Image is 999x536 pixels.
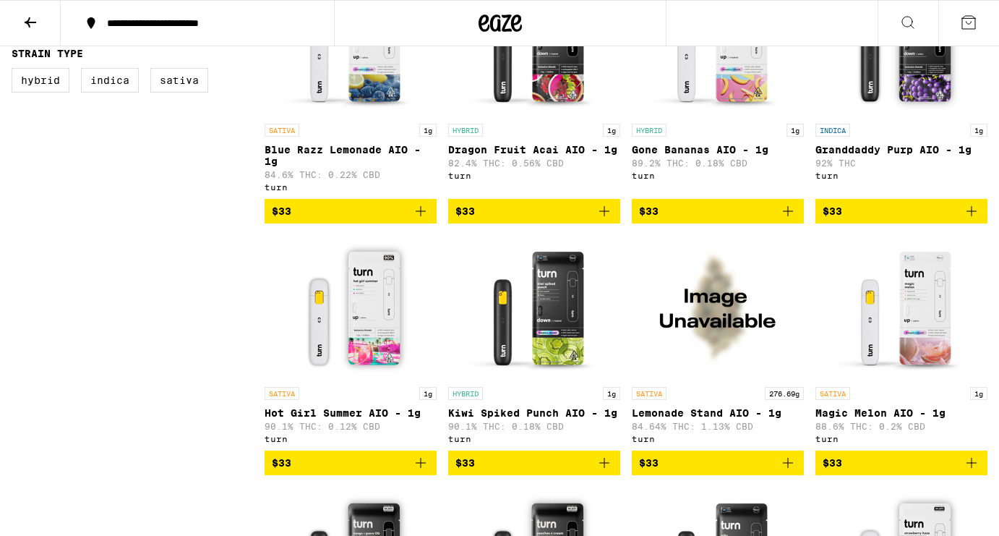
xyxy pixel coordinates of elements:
[603,387,620,400] p: 1g
[632,434,804,443] div: turn
[632,199,804,224] button: Add to bag
[448,407,620,419] p: Kiwi Spiked Punch AIO - 1g
[265,199,437,224] button: Add to bag
[970,124,987,137] p: 1g
[646,235,790,380] img: turn - Lemonade Stand AIO - 1g
[265,451,437,475] button: Add to bag
[815,434,987,443] div: turn
[632,158,804,168] p: 89.2% THC: 0.18% CBD
[150,68,208,93] label: Sativa
[265,182,437,192] div: turn
[12,68,69,93] label: Hybrid
[12,48,83,59] legend: Strain Type
[815,235,987,451] a: Open page for Magic Melon AIO - 1g from turn
[265,144,437,167] p: Blue Razz Lemonade AIO - 1g
[462,235,606,380] img: turn - Kiwi Spiked Punch AIO - 1g
[448,158,620,168] p: 82.4% THC: 0.56% CBD
[632,144,804,156] p: Gone Bananas AIO - 1g
[81,68,139,93] label: Indica
[448,144,620,156] p: Dragon Fruit Acai AIO - 1g
[265,387,299,400] p: SATIVA
[448,387,483,400] p: HYBRID
[815,387,850,400] p: SATIVA
[448,422,620,431] p: 90.1% THC: 0.18% CBD
[786,124,804,137] p: 1g
[603,124,620,137] p: 1g
[815,144,987,156] p: Granddaddy Purp AIO - 1g
[823,457,842,469] span: $33
[632,387,666,400] p: SATIVA
[815,124,850,137] p: INDICA
[639,205,659,217] span: $33
[265,422,437,431] p: 90.1% THC: 0.12% CBD
[632,124,666,137] p: HYBRID
[265,407,437,419] p: Hot Girl Summer AIO - 1g
[765,387,804,400] p: 276.69g
[272,457,291,469] span: $33
[448,171,620,180] div: turn
[278,235,423,380] img: turn - Hot Girl Summer AIO - 1g
[632,451,804,475] button: Add to bag
[815,451,987,475] button: Add to bag
[419,387,437,400] p: 1g
[448,124,483,137] p: HYBRID
[632,235,804,451] a: Open page for Lemonade Stand AIO - 1g from turn
[419,124,437,137] p: 1g
[829,235,974,380] img: turn - Magic Melon AIO - 1g
[815,422,987,431] p: 88.6% THC: 0.2% CBD
[815,407,987,419] p: Magic Melon AIO - 1g
[823,205,842,217] span: $33
[265,170,437,179] p: 84.6% THC: 0.22% CBD
[815,171,987,180] div: turn
[632,422,804,431] p: 84.64% THC: 1.13% CBD
[448,434,620,443] div: turn
[455,205,475,217] span: $33
[448,235,620,451] a: Open page for Kiwi Spiked Punch AIO - 1g from turn
[265,124,299,137] p: SATIVA
[632,171,804,180] div: turn
[639,457,659,469] span: $33
[815,199,987,224] button: Add to bag
[632,407,804,419] p: Lemonade Stand AIO - 1g
[9,10,104,22] span: Hi. Need any help?
[448,199,620,224] button: Add to bag
[272,205,291,217] span: $33
[448,451,620,475] button: Add to bag
[970,387,987,400] p: 1g
[265,235,437,451] a: Open page for Hot Girl Summer AIO - 1g from turn
[265,434,437,443] div: turn
[815,158,987,168] p: 92% THC
[455,457,475,469] span: $33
